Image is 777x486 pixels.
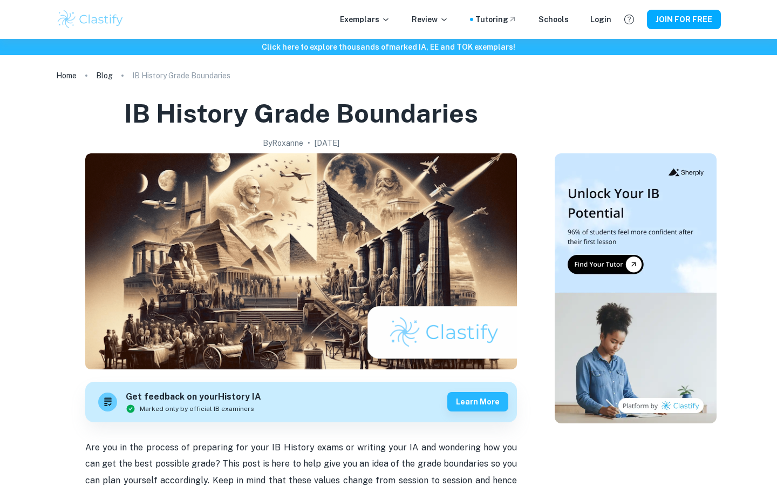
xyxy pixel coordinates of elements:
[140,404,254,414] span: Marked only by official IB examiners
[2,41,775,53] h6: Click here to explore thousands of marked IA, EE and TOK exemplars !
[124,96,478,131] h1: IB History Grade Boundaries
[263,137,303,149] h2: By Roxanne
[447,392,508,411] button: Learn more
[340,13,390,25] p: Exemplars
[56,68,77,83] a: Home
[555,153,717,423] img: Thumbnail
[539,13,569,25] a: Schools
[647,10,721,29] button: JOIN FOR FREE
[412,13,448,25] p: Review
[85,153,517,369] img: IB History Grade Boundaries cover image
[475,13,517,25] a: Tutoring
[315,137,339,149] h2: [DATE]
[96,68,113,83] a: Blog
[590,13,611,25] a: Login
[132,70,230,82] p: IB History Grade Boundaries
[85,382,517,422] a: Get feedback on yourHistory IAMarked only by official IB examinersLearn more
[620,10,638,29] button: Help and Feedback
[56,9,125,30] img: Clastify logo
[308,137,310,149] p: •
[126,390,261,404] h6: Get feedback on your History IA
